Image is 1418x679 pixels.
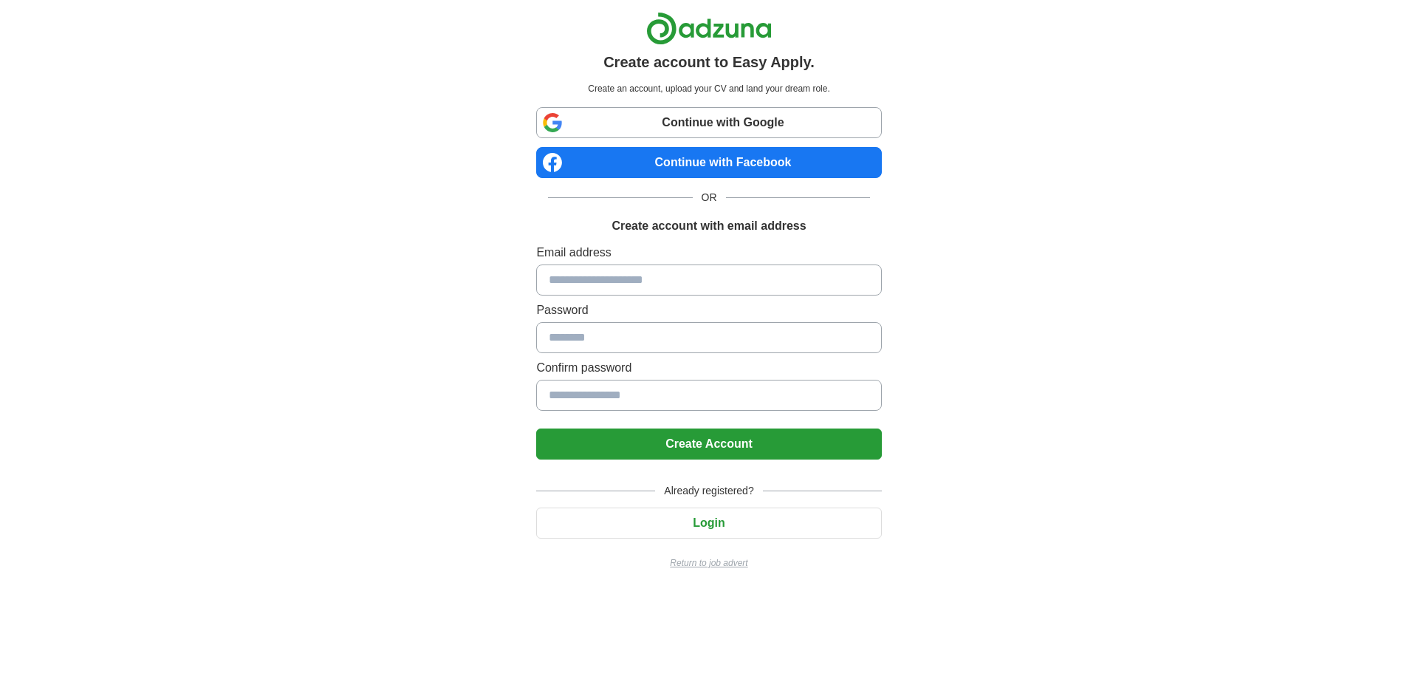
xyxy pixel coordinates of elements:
button: Create Account [536,429,881,460]
img: Adzuna logo [646,12,772,45]
a: Continue with Google [536,107,881,138]
p: Create an account, upload your CV and land your dream role. [539,82,878,95]
a: Return to job advert [536,556,881,570]
button: Login [536,508,881,539]
h1: Create account to Easy Apply. [603,51,815,73]
span: OR [693,190,726,205]
h1: Create account with email address [612,217,806,235]
label: Email address [536,244,881,262]
span: Already registered? [655,483,762,499]
label: Password [536,301,881,319]
a: Continue with Facebook [536,147,881,178]
label: Confirm password [536,359,881,377]
a: Login [536,516,881,529]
